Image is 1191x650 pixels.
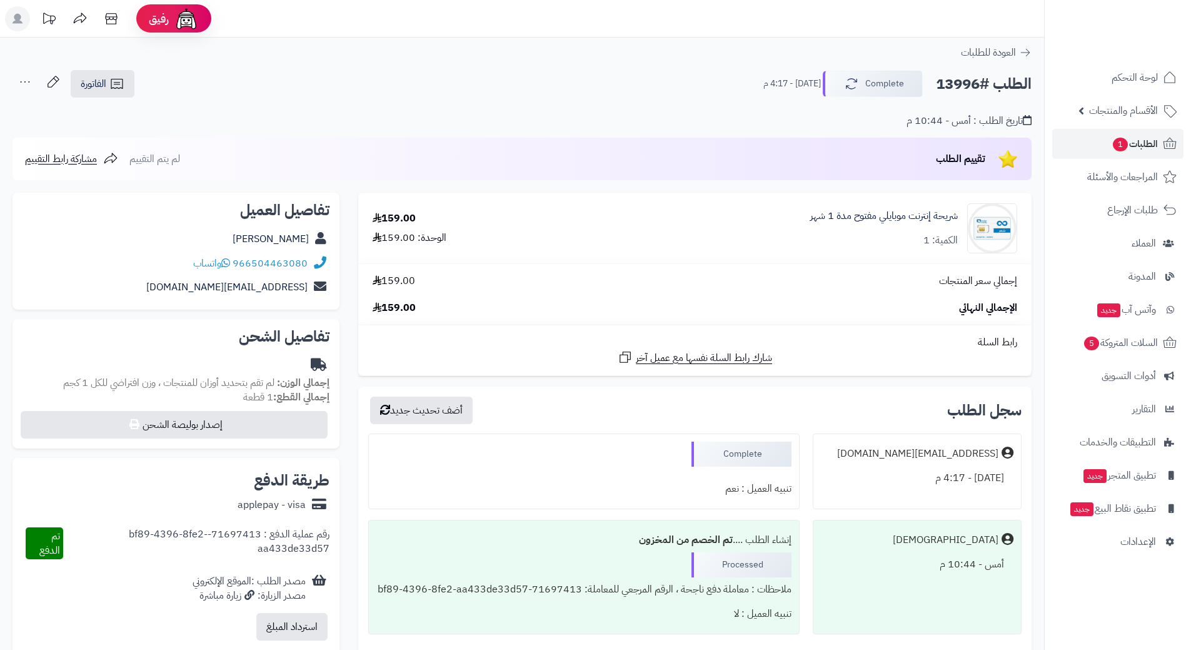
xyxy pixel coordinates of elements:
[63,527,329,560] div: رقم عملية الدفع : 71697413-bf89-4396-8fe2-aa433de33d57
[370,397,473,424] button: أضف تحديث جديد
[961,45,1016,60] span: العودة للطلبات
[129,151,180,166] span: لم يتم التقييم
[1052,394,1183,424] a: التقارير
[691,552,791,577] div: Processed
[823,71,923,97] button: Complete
[273,390,329,405] strong: إجمالي القطع:
[373,301,416,315] span: 159.00
[1052,527,1183,557] a: الإعدادات
[1096,301,1156,318] span: وآتس آب
[256,613,328,641] button: استرداد المبلغ
[691,442,791,467] div: Complete
[1069,500,1156,517] span: تطبيق نقاط البيع
[1052,195,1183,225] a: طلبات الإرجاع
[821,552,1013,577] div: أمس - 10:44 م
[193,589,306,603] div: مصدر الزيارة: زيارة مباشرة
[959,301,1017,315] span: الإجمالي النهائي
[23,329,329,344] h2: تفاصيل الشحن
[243,390,329,405] small: 1 قطعة
[373,274,415,288] span: 159.00
[1083,469,1107,483] span: جديد
[193,574,306,603] div: مصدر الطلب :الموقع الإلكتروني
[1052,162,1183,192] a: المراجعات والأسئلة
[1097,303,1120,317] span: جديد
[1132,235,1156,252] span: العملاء
[1070,502,1093,516] span: جديد
[1052,295,1183,325] a: وآتس آبجديد
[373,231,446,245] div: الوحدة: 159.00
[233,256,308,271] a: 966504463080
[193,256,230,271] a: واتساب
[149,11,169,26] span: رفيق
[63,375,274,390] span: لم تقم بتحديد أوزان للمنتجات ، وزن افتراضي للكل 1 كجم
[1132,400,1156,418] span: التقارير
[907,114,1032,128] div: تاريخ الطلب : أمس - 10:44 م
[1102,367,1156,385] span: أدوات التسويق
[936,71,1032,97] h2: الطلب #13996
[1083,336,1100,351] span: 5
[636,351,772,365] span: شارك رابط السلة نفسها مع عميل آخر
[810,209,958,223] a: شريحة إنترنت موبايلي مفتوح مدة 1 شهر
[1112,135,1158,153] span: الطلبات
[968,203,1017,253] img: 1698964621-%D8%AC%D8%A7%D8%A8%D8%B1%20%D8%A8%D9%88%D9%85%D9%88%D8%B2%D9%87000-90x90.jpeg
[233,231,309,246] a: [PERSON_NAME]
[1052,427,1183,457] a: التطبيقات والخدمات
[25,151,118,166] a: مشاركة رابط التقييم
[25,151,97,166] span: مشاركة رابط التقييم
[376,602,791,626] div: تنبيه العميل : لا
[639,532,733,547] b: تم الخصم من المخزون
[1052,129,1183,159] a: الطلبات1
[81,76,106,91] span: الفاتورة
[1112,137,1128,152] span: 1
[1052,328,1183,358] a: السلات المتروكة5
[961,45,1032,60] a: العودة للطلبات
[1052,262,1183,292] a: المدونة
[763,78,821,90] small: [DATE] - 4:17 م
[39,529,60,558] span: تم الدفع
[376,577,791,602] div: ملاحظات : معاملة دفع ناجحة ، الرقم المرجعي للمعاملة: 71697413-bf89-4396-8fe2-aa433de33d57
[1087,168,1158,186] span: المراجعات والأسئلة
[146,280,308,295] a: [EMAIL_ADDRESS][DOMAIN_NAME]
[1080,434,1156,451] span: التطبيقات والخدمات
[1052,228,1183,258] a: العملاء
[821,466,1013,490] div: [DATE] - 4:17 م
[277,375,329,390] strong: إجمالي الوزن:
[376,528,791,552] div: إنشاء الطلب ....
[947,403,1022,418] h3: سجل الطلب
[174,6,199,31] img: ai-face.png
[837,447,998,461] div: [EMAIL_ADDRESS][DOMAIN_NAME]
[363,335,1027,350] div: رابط السلة
[23,203,329,218] h2: تفاصيل العميل
[618,350,772,365] a: شارك رابط السلة نفسها مع عميل آخر
[1112,69,1158,86] span: لوحة التحكم
[1082,467,1156,484] span: تطبيق المتجر
[238,498,306,512] div: applepay - visa
[939,274,1017,288] span: إجمالي سعر المنتجات
[21,411,328,439] button: إصدار بوليصة الشحن
[1128,268,1156,285] span: المدونة
[893,533,998,547] div: [DEMOGRAPHIC_DATA]
[1052,361,1183,391] a: أدوات التسويق
[373,211,416,226] div: 159.00
[254,473,329,488] h2: طريقة الدفع
[936,151,985,166] span: تقييم الطلب
[376,477,791,501] div: تنبيه العميل : نعم
[33,6,64,34] a: تحديثات المنصة
[1107,201,1158,219] span: طلبات الإرجاع
[1106,19,1179,46] img: logo-2.png
[1052,63,1183,93] a: لوحة التحكم
[1120,533,1156,551] span: الإعدادات
[923,233,958,248] div: الكمية: 1
[1089,102,1158,119] span: الأقسام والمنتجات
[1052,460,1183,490] a: تطبيق المتجرجديد
[1083,334,1158,352] span: السلات المتروكة
[71,70,134,98] a: الفاتورة
[1052,494,1183,524] a: تطبيق نقاط البيعجديد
